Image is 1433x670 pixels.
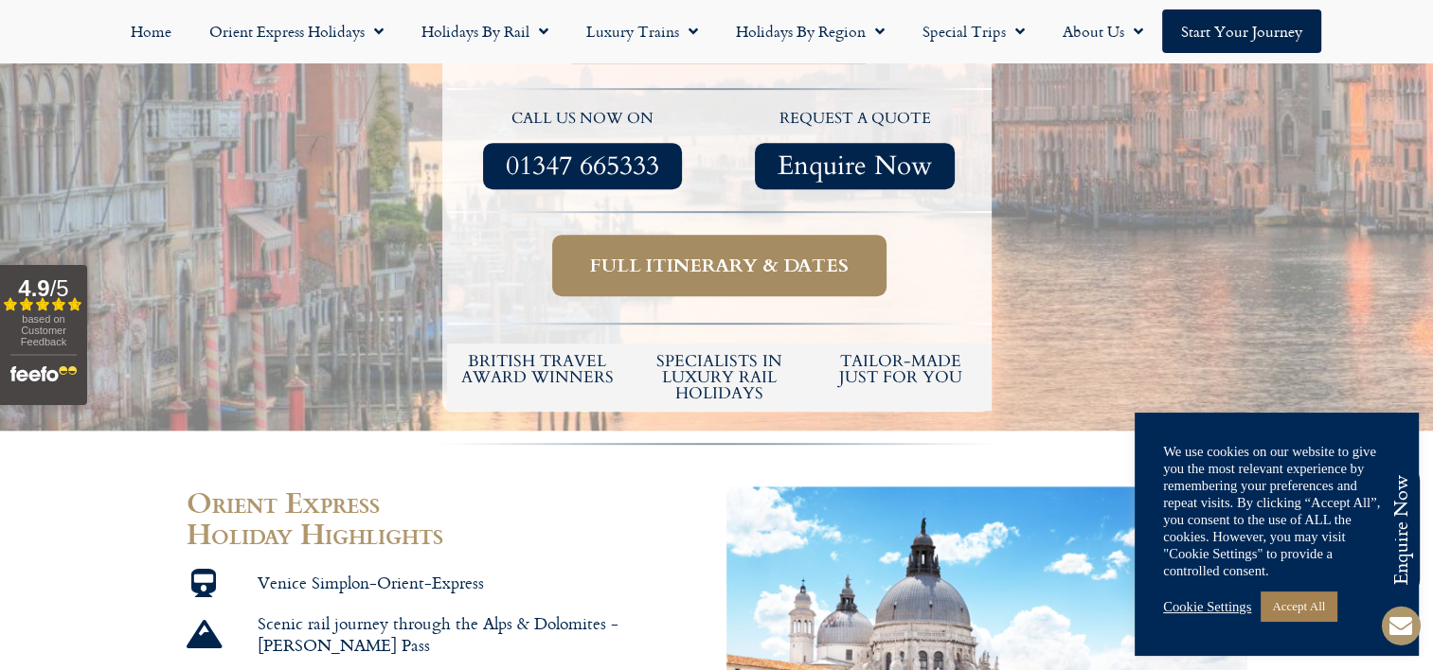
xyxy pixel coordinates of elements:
a: Home [112,9,190,53]
p: call us now on [457,107,710,132]
a: Orient Express Holidays [190,9,403,53]
a: Cookie Settings [1163,598,1251,615]
h5: British Travel Award winners [457,353,619,385]
nav: Menu [9,9,1424,53]
h6: Specialists in luxury rail holidays [637,353,800,401]
a: Enquire Now [755,143,955,189]
span: Scenic rail journey through the Alps & Dolomites - [PERSON_NAME] Pass [253,612,708,657]
p: request a quote [728,107,982,132]
div: We use cookies on our website to give you the most relevant experience by remembering your prefer... [1163,443,1390,579]
a: Special Trips [904,9,1044,53]
a: Accept All [1261,591,1336,621]
a: Holidays by Region [717,9,904,53]
h5: tailor-made just for you [819,353,982,385]
span: Enquire Now [778,154,932,178]
span: Venice Simplon-Orient-Express [253,572,484,593]
a: Holidays by Rail [403,9,567,53]
a: 01347 665333 [483,143,682,189]
span: Full itinerary & dates [590,254,849,277]
a: Start your Journey [1162,9,1321,53]
h2: Holiday Highlights [187,518,708,550]
a: About Us [1044,9,1162,53]
h2: Orient Express [187,486,708,519]
span: 01347 665333 [506,154,659,178]
a: Luxury Trains [567,9,717,53]
a: Full itinerary & dates [552,235,887,296]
